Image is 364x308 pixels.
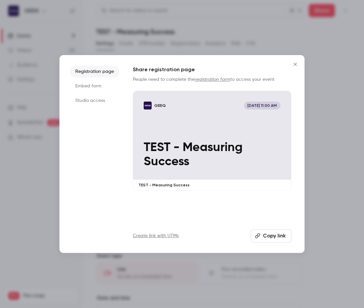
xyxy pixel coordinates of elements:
[144,140,280,169] p: TEST - Measuring Success
[154,103,166,108] p: GEEIQ
[195,77,230,82] a: registration form
[133,232,179,239] a: Create link with UTMs
[70,95,120,107] li: Studio access
[133,91,291,191] a: TEST - Measuring SuccessGEEIQ[DATE] 11:00 AMTEST - Measuring SuccessTEST - Measuring Success
[70,80,120,92] li: Embed form
[244,102,280,109] span: [DATE] 11:00 AM
[289,58,302,71] button: Close
[133,66,291,74] h1: Share registration page
[251,229,291,242] button: Copy link
[70,66,120,77] li: Registration page
[144,102,152,109] img: TEST - Measuring Success
[133,76,291,83] p: People need to complete the to access your event
[138,182,286,188] p: TEST - Measuring Success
